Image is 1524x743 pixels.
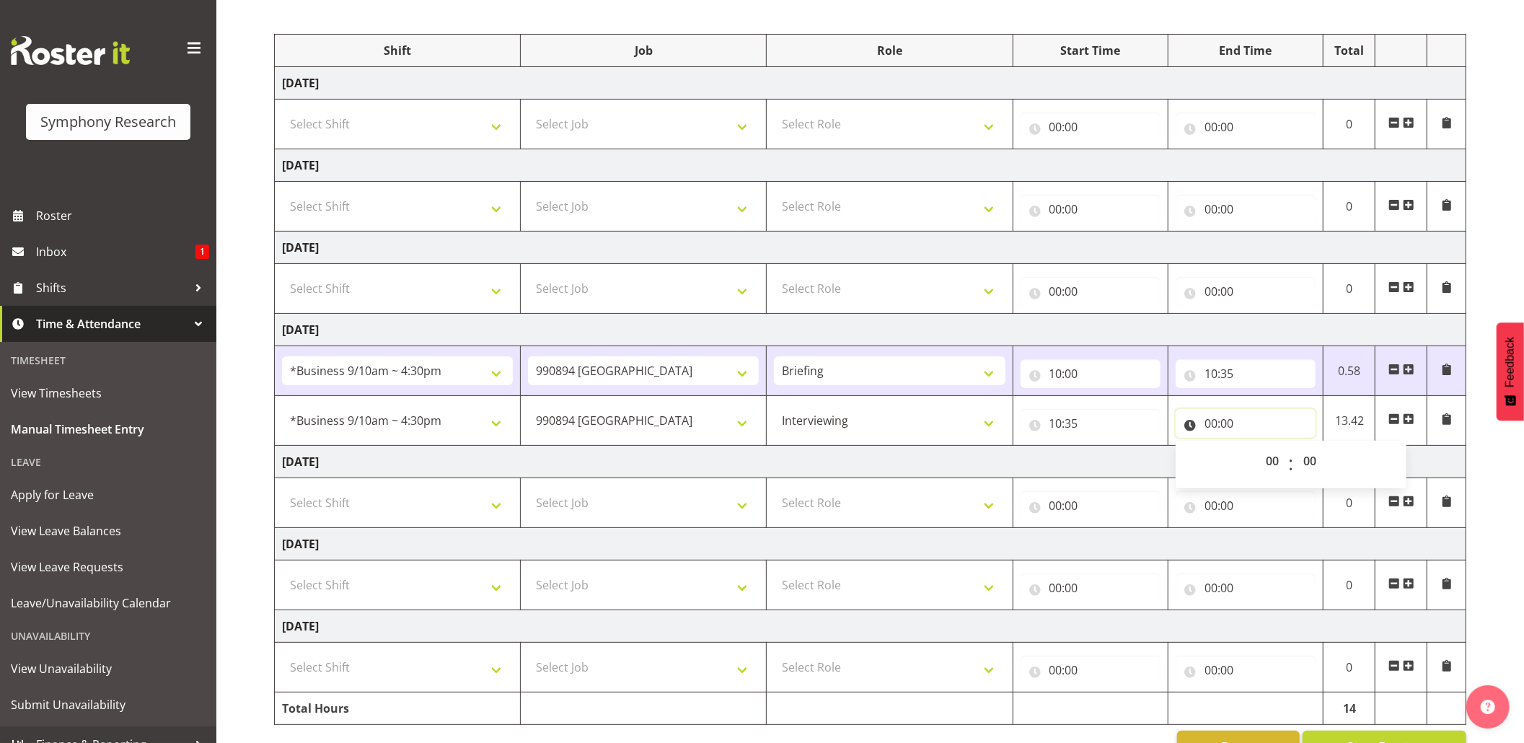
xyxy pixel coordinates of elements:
input: Click to select... [1021,573,1160,602]
input: Click to select... [1176,359,1316,388]
td: [DATE] [275,232,1466,264]
input: Click to select... [1176,656,1316,685]
a: Manual Timesheet Entry [4,411,213,447]
span: Shifts [36,277,188,299]
a: View Leave Requests [4,549,213,585]
td: 14 [1323,693,1375,725]
td: [DATE] [275,528,1466,560]
span: View Timesheets [11,382,206,404]
td: Total Hours [275,693,521,725]
div: Role [774,42,1005,59]
img: help-xxl-2.png [1481,700,1495,714]
div: End Time [1176,42,1316,59]
span: View Leave Requests [11,556,206,578]
td: [DATE] [275,67,1466,100]
input: Click to select... [1021,656,1160,685]
td: 0 [1323,264,1375,314]
td: 0.58 [1323,346,1375,396]
span: 1 [195,245,209,259]
span: Submit Unavailability [11,694,206,716]
span: Time & Attendance [36,313,188,335]
span: Feedback [1504,337,1517,387]
input: Click to select... [1021,113,1160,141]
div: Leave [4,447,213,477]
td: [DATE] [275,610,1466,643]
a: Apply for Leave [4,477,213,513]
input: Click to select... [1021,409,1160,438]
img: Rosterit website logo [11,36,130,65]
span: Inbox [36,241,195,263]
div: Shift [282,42,513,59]
input: Click to select... [1176,277,1316,306]
div: Unavailability [4,621,213,651]
span: : [1288,447,1293,483]
td: [DATE] [275,446,1466,478]
div: Start Time [1021,42,1160,59]
span: Leave/Unavailability Calendar [11,592,206,614]
td: 0 [1323,182,1375,232]
input: Click to select... [1176,195,1316,224]
input: Click to select... [1021,277,1160,306]
td: 0 [1323,478,1375,528]
td: [DATE] [275,314,1466,346]
div: Job [528,42,759,59]
input: Click to select... [1021,359,1160,388]
span: Roster [36,205,209,227]
span: View Leave Balances [11,520,206,542]
div: Symphony Research [40,111,176,133]
td: 0 [1323,560,1375,610]
div: Timesheet [4,346,213,375]
a: View Timesheets [4,375,213,411]
input: Click to select... [1176,409,1316,438]
td: 0 [1323,100,1375,149]
span: View Unavailability [11,658,206,680]
input: Click to select... [1176,573,1316,602]
input: Click to select... [1176,113,1316,141]
span: Apply for Leave [11,484,206,506]
input: Click to select... [1021,491,1160,520]
input: Click to select... [1176,491,1316,520]
span: Manual Timesheet Entry [11,418,206,440]
button: Feedback - Show survey [1497,322,1524,421]
a: Leave/Unavailability Calendar [4,585,213,621]
td: [DATE] [275,149,1466,182]
a: View Unavailability [4,651,213,687]
div: Total [1331,42,1367,59]
a: View Leave Balances [4,513,213,549]
input: Click to select... [1021,195,1160,224]
td: 0 [1323,643,1375,693]
td: 13.42 [1323,396,1375,446]
a: Submit Unavailability [4,687,213,723]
